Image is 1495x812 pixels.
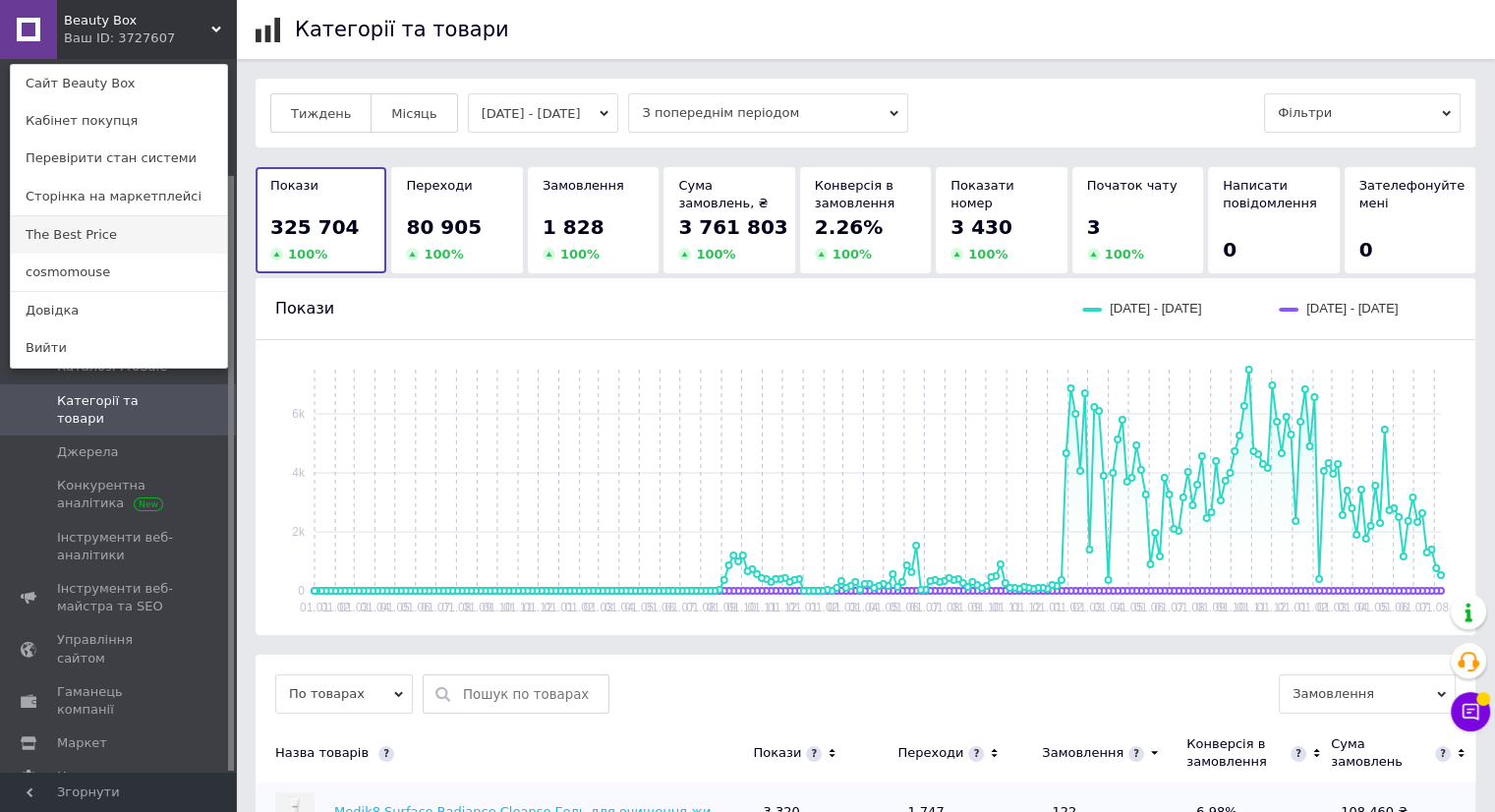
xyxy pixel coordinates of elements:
[560,247,600,261] span: 100 %
[11,329,227,367] a: Вийти
[848,601,878,614] text: 01.04
[295,18,509,41] h1: Категорії та товари
[909,601,939,614] text: 01.07
[828,601,857,614] text: 01.03
[57,580,182,615] span: Інструменти веб-майстра та SEO
[441,601,471,614] text: 01.08
[401,601,431,614] text: 01.06
[57,768,157,785] span: Налаштування
[1042,744,1123,762] div: Замовлення
[1357,601,1387,614] text: 01.05
[292,525,306,539] text: 2k
[604,601,634,614] text: 01.04
[1087,215,1101,239] span: 3
[523,601,552,614] text: 01.12
[406,215,482,239] span: 80 905
[1072,601,1102,614] text: 01.03
[57,734,107,752] span: Маркет
[11,292,227,329] a: Довідка
[270,215,359,239] span: 325 704
[64,29,146,47] div: Ваш ID: 3727607
[1134,601,1164,614] text: 01.06
[275,674,413,714] span: По товарах
[1338,601,1367,614] text: 01.04
[950,601,980,614] text: 01.09
[11,140,227,177] a: Перевірити стан системи
[300,601,329,614] text: 01.01
[57,683,182,719] span: Гаманець компанії
[270,93,372,133] button: Тиждень
[1331,735,1430,771] div: Сума замовлень
[270,178,318,193] span: Покази
[503,601,533,614] text: 01.11
[57,443,118,461] span: Джерела
[339,601,369,614] text: 01.03
[543,178,624,193] span: Замовлення
[1451,692,1490,731] button: Чат з покупцем
[1264,93,1461,133] span: Фільтри
[1186,735,1286,771] div: Конверсія в замовлення
[275,299,334,318] span: Покази
[1419,601,1449,614] text: 01.08
[678,178,768,210] span: Сума замовлень, ₴
[421,601,450,614] text: 01.07
[686,601,716,614] text: 01.08
[628,93,908,133] span: З попереднім періодом
[406,178,472,193] span: Переходи
[696,247,735,261] span: 100 %
[584,601,613,614] text: 01.03
[645,601,674,614] text: 01.06
[1216,601,1245,614] text: 01.10
[809,601,838,614] text: 01.02
[57,529,182,564] span: Інструменти веб-аналітики
[57,631,182,667] span: Управління сайтом
[788,601,818,614] text: 01.01
[1105,247,1144,261] span: 100 %
[565,601,595,614] text: 01.02
[1032,601,1062,614] text: 01.01
[1298,601,1328,614] text: 01.02
[64,12,211,29] span: Beauty Box
[1114,601,1143,614] text: 01.05
[747,601,776,614] text: 01.11
[815,178,894,210] span: Конверсія в замовлення
[1278,601,1307,614] text: 01.01
[391,106,436,121] span: Місяць
[950,178,1013,210] span: Показати номер
[869,601,898,614] text: 01.05
[897,744,963,762] div: Переходи
[371,93,457,133] button: Місяць
[890,601,919,614] text: 01.06
[753,744,801,762] div: Покази
[11,102,227,140] a: Кабінет покупця
[256,744,743,762] div: Назва товарів
[992,601,1021,614] text: 01.11
[424,247,463,261] span: 100 %
[1317,601,1347,614] text: 01.03
[1087,178,1178,193] span: Початок чату
[57,392,182,428] span: Категорії та товари
[298,584,305,598] text: 0
[292,407,306,421] text: 6k
[544,601,573,614] text: 01.01
[1378,601,1408,614] text: 01.06
[624,601,654,614] text: 01.05
[1236,601,1266,614] text: 01.11
[291,106,351,121] span: Тиждень
[815,215,883,239] span: 2.26%
[1223,178,1317,210] span: Написати повідомлення
[1359,178,1465,210] span: Зателефонуйте мені
[1093,601,1122,614] text: 01.04
[1279,674,1456,714] span: Замовлення
[968,247,1007,261] span: 100 %
[463,675,599,713] input: Пошук по товарах
[57,477,182,512] span: Конкурентна аналітика
[1359,238,1373,261] span: 0
[1011,601,1041,614] text: 01.12
[1175,601,1204,614] text: 01.08
[726,601,756,614] text: 01.10
[11,178,227,215] a: Сторінка на маркетплейсі
[11,254,227,291] a: cosmomouse
[768,601,797,614] text: 01.12
[665,601,695,614] text: 01.07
